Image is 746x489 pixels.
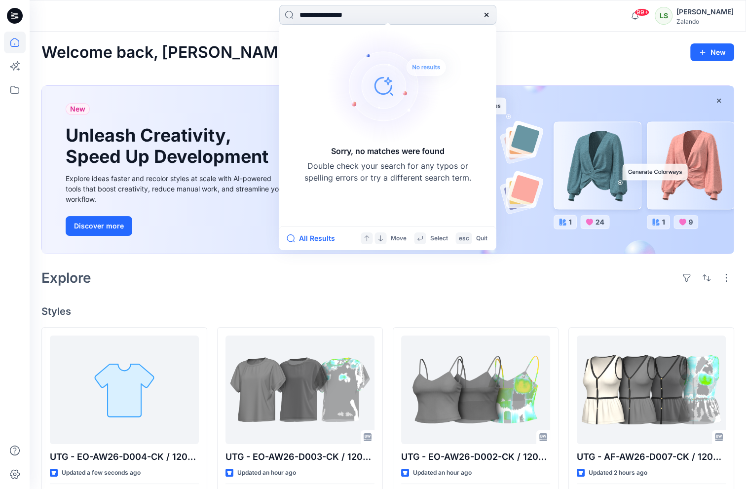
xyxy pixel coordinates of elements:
p: Quit [476,233,487,244]
img: Sorry, no matches were found [326,27,464,145]
button: All Results [287,232,341,244]
div: Zalando [676,18,734,25]
p: Updated an hour ago [413,468,472,478]
span: New [70,103,85,115]
h2: Welcome back, [PERSON_NAME] [41,43,294,62]
p: UTG - EO-AW26-D003-CK / 120438 [225,450,374,464]
p: Updated an hour ago [237,468,296,478]
p: UTG - EO-AW26-D004-CK / 120439 [50,450,199,464]
h5: Sorry, no matches were found [331,145,444,157]
a: UTG - EO-AW26-D002-CK / 120437 [401,336,550,444]
h1: Unleash Creativity, Speed Up Development [66,125,273,167]
button: New [690,43,734,61]
a: Discover more [66,216,288,236]
div: Explore ideas faster and recolor styles at scale with AI-powered tools that boost creativity, red... [66,173,288,204]
div: LS [655,7,672,25]
p: esc [458,233,469,244]
p: UTG - EO-AW26-D002-CK / 120437 [401,450,550,464]
p: Double check your search for any typos or spelling errors or try a different search term. [303,160,471,184]
span: 99+ [634,8,649,16]
p: Updated a few seconds ago [62,468,141,478]
p: UTG - AF-AW26-D007-CK / 120435 [577,450,726,464]
a: UTG - AF-AW26-D007-CK / 120435 [577,336,726,444]
p: Select [430,233,448,244]
h4: Styles [41,305,734,317]
a: UTG - EO-AW26-D003-CK / 120438 [225,336,374,444]
div: [PERSON_NAME] [676,6,734,18]
p: Move [390,233,406,244]
a: UTG - EO-AW26-D004-CK / 120439 [50,336,199,444]
p: Updated 2 hours ago [589,468,647,478]
h2: Explore [41,270,91,286]
button: Discover more [66,216,132,236]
